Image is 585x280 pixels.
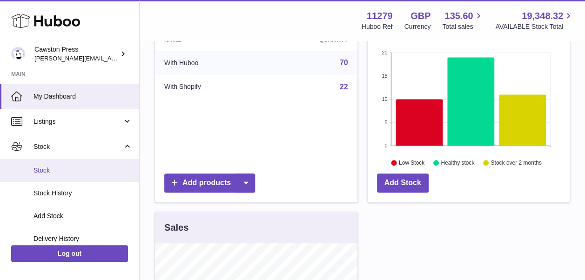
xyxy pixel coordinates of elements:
[164,221,188,234] h3: Sales
[382,50,387,55] text: 20
[340,59,348,67] a: 70
[34,54,236,62] span: [PERSON_NAME][EMAIL_ADDRESS][PERSON_NAME][DOMAIN_NAME]
[34,92,132,101] span: My Dashboard
[367,10,393,22] strong: 11279
[155,75,264,99] td: With Shopify
[382,73,387,79] text: 15
[491,160,541,166] text: Stock over 2 months
[34,142,122,151] span: Stock
[404,22,431,31] div: Currency
[11,245,128,262] a: Log out
[441,160,475,166] text: Healthy stock
[34,189,132,198] span: Stock History
[444,10,473,22] span: 135.60
[34,117,122,126] span: Listings
[442,22,484,31] span: Total sales
[384,143,387,148] text: 0
[522,10,563,22] span: 19,348.32
[155,51,264,75] td: With Huboo
[384,120,387,125] text: 5
[495,10,574,31] a: 19,348.32 AVAILABLE Stock Total
[398,160,424,166] text: Low Stock
[340,83,348,91] a: 22
[495,22,574,31] span: AVAILABLE Stock Total
[164,173,255,193] a: Add products
[34,234,132,243] span: Delivery History
[442,10,484,31] a: 135.60 Total sales
[377,173,429,193] a: Add Stock
[382,96,387,102] text: 10
[34,166,132,175] span: Stock
[11,47,25,61] img: thomas.carson@cawstonpress.com
[362,22,393,31] div: Huboo Ref
[410,10,430,22] strong: GBP
[34,45,118,63] div: Cawston Press
[34,212,132,220] span: Add Stock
